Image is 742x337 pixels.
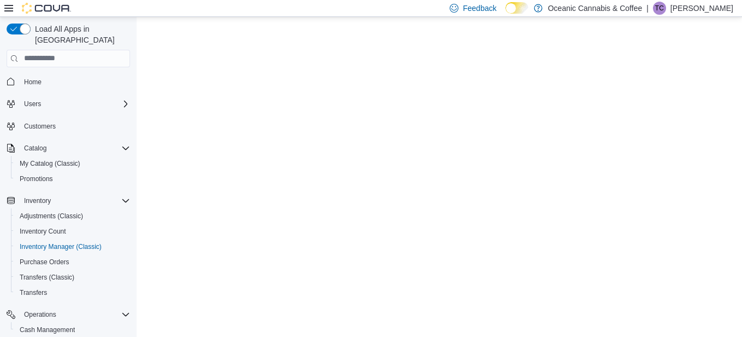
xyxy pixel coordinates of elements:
button: Operations [2,307,134,322]
span: Users [24,100,41,108]
span: Inventory Manager (Classic) [20,242,102,251]
span: Cash Management [20,326,75,334]
button: My Catalog (Classic) [11,156,134,171]
button: Customers [2,118,134,134]
a: Cash Management [15,323,79,336]
a: My Catalog (Classic) [15,157,85,170]
span: My Catalog (Classic) [20,159,80,168]
a: Transfers [15,286,51,299]
button: Users [2,96,134,112]
a: Promotions [15,172,57,185]
p: | [646,2,649,15]
div: Thomas Clarke [653,2,666,15]
span: Feedback [463,3,496,14]
span: Promotions [20,175,53,183]
span: Customers [24,122,56,131]
span: Inventory Manager (Classic) [15,240,130,253]
span: Inventory Count [15,225,130,238]
span: Inventory [20,194,130,207]
span: Load All Apps in [GEOGRAPHIC_DATA] [31,24,130,45]
span: Home [24,78,42,86]
button: Operations [20,308,61,321]
span: Purchase Orders [20,258,69,266]
span: Adjustments (Classic) [20,212,83,220]
span: Operations [20,308,130,321]
button: Purchase Orders [11,254,134,270]
input: Dark Mode [505,2,528,14]
span: Customers [20,119,130,133]
span: Adjustments (Classic) [15,210,130,223]
a: Transfers (Classic) [15,271,79,284]
span: Catalog [20,142,130,155]
span: Transfers [15,286,130,299]
a: Customers [20,120,60,133]
span: Home [20,75,130,89]
span: Users [20,97,130,111]
button: Catalog [20,142,51,155]
a: Inventory Manager (Classic) [15,240,106,253]
span: Operations [24,310,56,319]
a: Home [20,75,46,89]
a: Purchase Orders [15,255,74,269]
button: Inventory [2,193,134,208]
button: Inventory Count [11,224,134,239]
button: Inventory Manager (Classic) [11,239,134,254]
button: Adjustments (Classic) [11,208,134,224]
span: Transfers (Classic) [15,271,130,284]
span: Transfers [20,288,47,297]
a: Adjustments (Classic) [15,210,87,223]
button: Promotions [11,171,134,187]
p: Oceanic Cannabis & Coffee [548,2,643,15]
button: Home [2,74,134,90]
button: Inventory [20,194,55,207]
span: Transfers (Classic) [20,273,74,282]
img: Cova [22,3,71,14]
a: Inventory Count [15,225,70,238]
span: TC [655,2,664,15]
span: My Catalog (Classic) [15,157,130,170]
button: Transfers [11,285,134,300]
p: [PERSON_NAME] [670,2,733,15]
span: Purchase Orders [15,255,130,269]
span: Cash Management [15,323,130,336]
span: Promotions [15,172,130,185]
button: Users [20,97,45,111]
button: Catalog [2,141,134,156]
span: Inventory [24,196,51,205]
button: Transfers (Classic) [11,270,134,285]
span: Catalog [24,144,46,153]
span: Inventory Count [20,227,66,236]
